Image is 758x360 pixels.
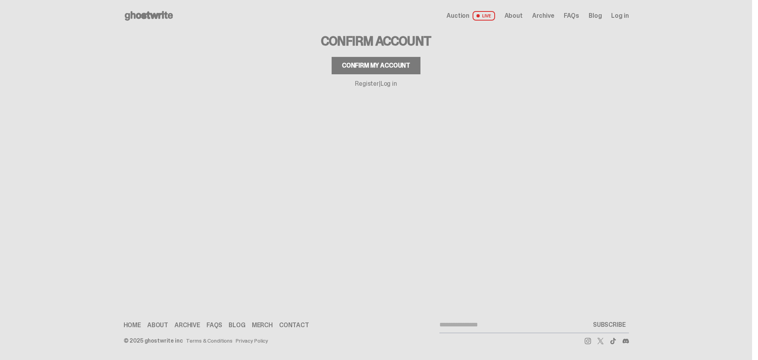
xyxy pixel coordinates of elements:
[229,322,245,328] a: Blog
[174,322,200,328] a: Archive
[321,35,431,47] h3: Confirm Account
[279,322,309,328] a: Contact
[206,322,222,328] a: FAQs
[505,13,523,19] a: About
[342,62,410,69] div: Confirm my account
[447,11,495,21] a: Auction LIVE
[590,317,629,333] button: SUBSCRIBE
[447,13,469,19] span: Auction
[124,322,141,328] a: Home
[381,79,397,88] a: Log in
[611,13,629,19] a: Log in
[355,79,379,88] a: Register
[147,322,168,328] a: About
[564,13,579,19] a: FAQs
[332,57,420,74] button: Confirm my account
[532,13,554,19] a: Archive
[473,11,495,21] span: LIVE
[124,338,183,343] div: © 2025 ghostwrite inc
[252,322,273,328] a: Merch
[589,13,602,19] a: Blog
[236,338,268,343] a: Privacy Policy
[355,81,397,87] p: |
[186,338,233,343] a: Terms & Conditions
